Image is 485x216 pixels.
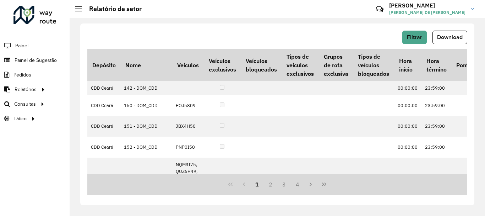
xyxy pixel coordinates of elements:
[394,49,421,81] th: Hora início
[304,178,317,191] button: Next Page
[15,42,28,49] span: Painel
[15,86,37,93] span: Relatórios
[172,49,203,81] th: Veículos
[389,9,465,16] span: [PERSON_NAME] DE [PERSON_NAME]
[172,137,203,157] td: PNP0I50
[172,116,203,137] td: JBX4H50
[172,95,203,116] td: POJ5809
[407,34,422,40] span: Filtrar
[389,2,465,9] h3: [PERSON_NAME]
[264,178,277,191] button: 2
[421,116,451,137] td: 23:59:00
[353,49,394,81] th: Tipos de veículos bloqueados
[291,178,304,191] button: 4
[251,178,264,191] button: 1
[14,100,36,108] span: Consultas
[372,1,387,17] a: Contato Rápido
[317,178,331,191] button: Last Page
[421,95,451,116] td: 23:59:00
[437,34,463,40] span: Download
[394,158,421,212] td: 00:00:00
[204,49,241,81] th: Veículos exclusivos
[87,116,120,137] td: CDD Ceará
[87,137,120,157] td: CDD Ceará
[394,95,421,116] td: 00:00:00
[394,137,421,157] td: 00:00:00
[120,116,172,137] td: 151 - DOM_CDD
[421,137,451,157] td: 23:59:00
[421,158,451,212] td: 23:59:00
[120,81,172,95] td: 142 - DOM_CDD
[120,158,172,212] td: 170 - DOM_CDD
[120,49,172,81] th: Nome
[120,137,172,157] td: 152 - DOM_CDD
[87,81,120,95] td: CDD Ceará
[13,115,27,122] span: Tático
[87,95,120,116] td: CDD Ceará
[82,5,142,13] h2: Relatório de setor
[421,81,451,95] td: 23:59:00
[282,49,319,81] th: Tipos de veículos exclusivos
[241,49,282,81] th: Veículos bloqueados
[394,116,421,137] td: 00:00:00
[394,81,421,95] td: 00:00:00
[402,31,427,44] button: Filtrar
[13,71,31,79] span: Pedidos
[421,49,451,81] th: Hora término
[172,158,203,212] td: NQM3I75, QUZ6H49, OST7I67, PMK2B78, GBJ8J13, OSU8G90, RVJ3A22
[277,178,291,191] button: 3
[87,158,120,212] td: CDD Ceará
[319,49,353,81] th: Grupos de rota exclusiva
[432,31,467,44] button: Download
[120,95,172,116] td: 150 - DOM_CDD
[15,57,57,64] span: Painel de Sugestão
[87,49,120,81] th: Depósito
